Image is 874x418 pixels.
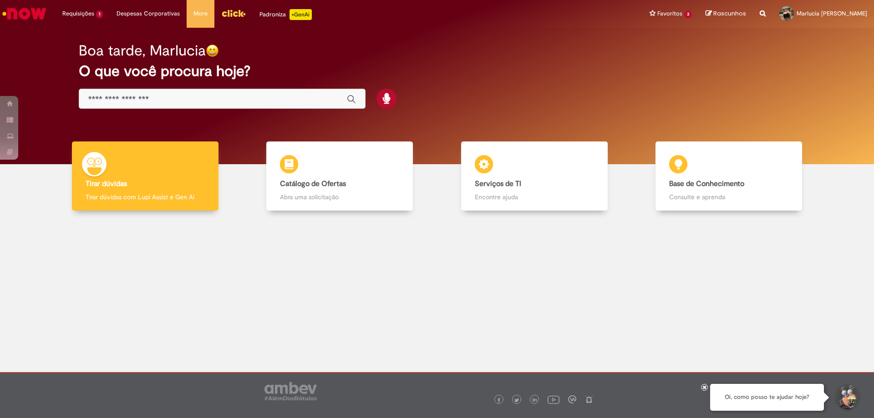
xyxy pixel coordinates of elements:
span: Favoritos [657,9,682,18]
a: Catálogo de Ofertas Abra uma solicitação [243,141,437,211]
p: Encontre ajuda [475,192,594,201]
span: Despesas Corporativas [117,9,180,18]
b: Base de Conhecimento [669,179,744,188]
p: Consulte e aprenda [669,192,788,201]
p: +GenAi [290,9,312,20]
a: Tirar dúvidas Tirar dúvidas com Lupi Assist e Gen Ai [48,141,243,211]
div: Oi, como posso te ajudar hoje? [710,384,824,411]
img: happy-face.png [206,44,219,57]
b: Tirar dúvidas [86,179,127,188]
a: Base de Conhecimento Consulte e aprenda [632,141,827,211]
a: Serviços de TI Encontre ajuda [437,141,632,211]
div: Padroniza [259,9,312,20]
span: Requisições [62,9,94,18]
span: 1 [96,10,103,18]
img: logo_footer_workplace.png [568,395,576,403]
img: logo_footer_twitter.png [514,398,519,403]
img: logo_footer_youtube.png [548,393,559,405]
h2: O que você procura hoje? [79,63,796,79]
a: Rascunhos [706,10,746,18]
img: ServiceNow [1,5,48,23]
span: Rascunhos [713,9,746,18]
h2: Boa tarde, Marlucia [79,43,206,59]
button: Iniciar Conversa de Suporte [833,384,860,411]
img: logo_footer_naosei.png [585,395,593,403]
span: 3 [684,10,692,18]
span: More [193,9,208,18]
img: logo_footer_ambev_rotulo_gray.png [264,382,317,400]
b: Serviços de TI [475,179,521,188]
span: Marlucia [PERSON_NAME] [797,10,867,17]
img: logo_footer_linkedin.png [533,398,537,403]
p: Tirar dúvidas com Lupi Assist e Gen Ai [86,192,205,201]
img: logo_footer_facebook.png [497,398,501,403]
p: Abra uma solicitação [280,192,399,201]
img: click_logo_yellow_360x200.png [221,6,246,20]
b: Catálogo de Ofertas [280,179,346,188]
